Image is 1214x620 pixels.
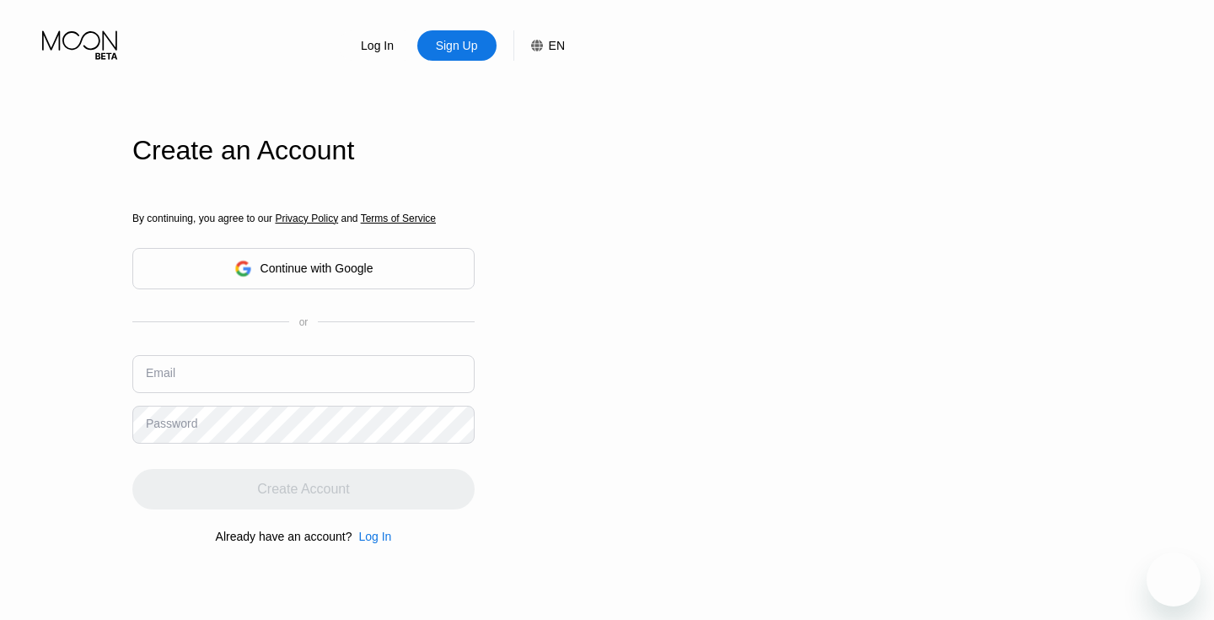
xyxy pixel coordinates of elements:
div: Email [146,366,175,380]
div: Continue with Google [261,261,373,275]
div: Log In [338,30,417,61]
div: Already have an account? [216,530,352,543]
div: By continuing, you agree to our [132,213,475,224]
iframe: Button to launch messaging window [1147,553,1201,607]
div: Create an Account [132,135,475,166]
div: Log In [359,37,395,54]
span: Privacy Policy [275,213,338,224]
div: Log In [358,530,391,543]
span: Terms of Service [361,213,436,224]
div: Sign Up [434,37,480,54]
div: Log In [352,530,391,543]
span: and [338,213,361,224]
div: Password [146,417,197,430]
div: EN [513,30,565,61]
div: Continue with Google [132,248,475,289]
div: Sign Up [417,30,497,61]
div: or [299,316,309,328]
div: EN [549,39,565,52]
